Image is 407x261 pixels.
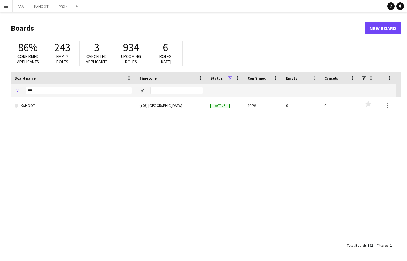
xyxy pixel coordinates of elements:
div: (+03) [GEOGRAPHIC_DATA] [136,97,207,114]
span: Upcoming roles [121,54,141,64]
div: 0 [282,97,321,114]
span: Active [210,104,230,108]
span: Total Boards [347,243,366,248]
span: Roles [DATE] [159,54,171,64]
a: KAHOOT [15,97,132,114]
input: Board name Filter Input [26,87,132,94]
button: Open Filter Menu [15,88,20,93]
span: 6 [163,41,168,54]
span: Filtered [377,243,389,248]
span: Confirmed [248,76,266,81]
div: 0 [321,97,359,114]
span: Cancels [324,76,338,81]
span: 86% [18,41,37,54]
span: 191 [367,243,373,248]
span: 934 [123,41,139,54]
span: 3 [94,41,99,54]
span: Confirmed applicants [17,54,39,64]
button: PRO 4 [54,0,73,12]
h1: Boards [11,24,365,33]
div: : [347,239,373,251]
a: New Board [365,22,401,34]
button: RAA [13,0,29,12]
span: Empty [286,76,297,81]
div: : [377,239,392,251]
span: 1 [390,243,392,248]
span: Cancelled applicants [86,54,108,64]
div: 100% [244,97,282,114]
span: 243 [54,41,70,54]
span: Board name [15,76,36,81]
button: KAHOOT [29,0,54,12]
span: Empty roles [56,54,68,64]
span: Timezone [139,76,157,81]
input: Timezone Filter Input [150,87,203,94]
button: Open Filter Menu [139,88,145,93]
span: Status [210,76,223,81]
